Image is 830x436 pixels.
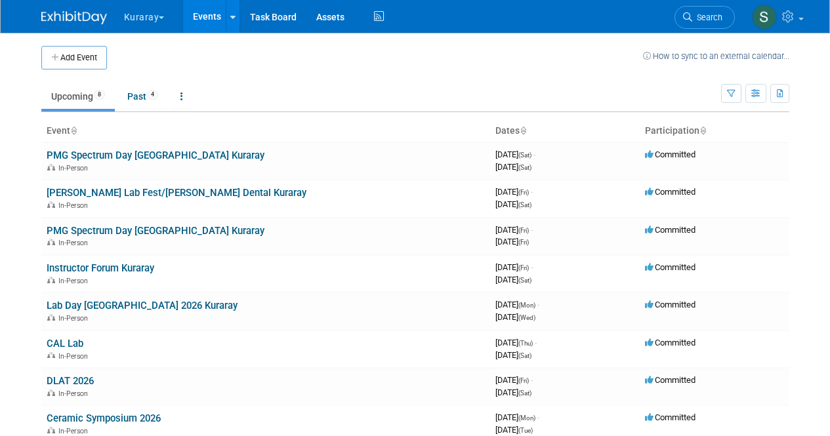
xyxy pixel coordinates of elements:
span: Committed [645,187,695,197]
span: (Sat) [518,389,531,397]
span: (Sat) [518,151,531,159]
a: CAL Lab [47,338,83,349]
span: (Fri) [518,189,529,196]
span: [DATE] [495,312,535,322]
img: In-Person Event [47,164,55,170]
span: Committed [645,375,695,385]
span: In-Person [58,389,92,398]
span: [DATE] [495,199,531,209]
span: (Sat) [518,201,531,208]
img: In-Person Event [47,352,55,359]
span: [DATE] [495,425,533,435]
span: Committed [645,225,695,235]
span: - [531,225,533,235]
span: [DATE] [495,187,533,197]
span: In-Person [58,239,92,247]
span: 4 [147,90,158,100]
span: (Fri) [518,227,529,234]
span: (Mon) [518,414,535,422]
span: (Fri) [518,377,529,384]
span: In-Person [58,352,92,361]
a: PMG Spectrum Day [GEOGRAPHIC_DATA] Kuraray [47,149,264,161]
span: Committed [645,300,695,309]
span: [DATE] [495,387,531,397]
a: Upcoming8 [41,84,115,109]
span: In-Person [58,314,92,323]
span: (Tue) [518,427,533,434]
span: In-Person [58,427,92,435]
span: - [537,300,539,309]
a: Sort by Event Name [70,125,77,136]
span: In-Person [58,277,92,285]
span: [DATE] [495,375,533,385]
button: Add Event [41,46,107,69]
span: Committed [645,338,695,347]
span: (Sat) [518,277,531,284]
span: In-Person [58,201,92,210]
a: Sort by Participation Type [699,125,706,136]
a: Ceramic Symposium 2026 [47,412,161,424]
a: Past4 [117,84,168,109]
span: [DATE] [495,149,535,159]
span: Search [692,12,722,22]
span: - [537,412,539,422]
th: Event [41,120,490,142]
img: Samantha Meyers [752,5,777,30]
img: ExhibitDay [41,11,107,24]
span: - [531,375,533,385]
span: 8 [94,90,105,100]
img: In-Person Event [47,389,55,396]
span: [DATE] [495,350,531,360]
span: (Sat) [518,352,531,359]
img: In-Person Event [47,427,55,433]
span: [DATE] [495,412,539,422]
span: - [531,187,533,197]
span: [DATE] [495,237,529,247]
span: Committed [645,412,695,422]
a: DLAT 2026 [47,375,94,387]
span: Committed [645,149,695,159]
span: (Thu) [518,340,533,347]
img: In-Person Event [47,277,55,283]
a: Search [674,6,735,29]
span: [DATE] [495,162,531,172]
img: In-Person Event [47,314,55,321]
span: (Fri) [518,264,529,271]
span: [DATE] [495,225,533,235]
span: In-Person [58,164,92,172]
a: Lab Day [GEOGRAPHIC_DATA] 2026 Kuraray [47,300,238,311]
th: Participation [640,120,789,142]
span: [DATE] [495,275,531,285]
th: Dates [490,120,640,142]
span: - [533,149,535,159]
span: (Wed) [518,314,535,321]
span: (Sat) [518,164,531,171]
span: [DATE] [495,300,539,309]
span: - [535,338,537,347]
span: (Mon) [518,302,535,309]
a: How to sync to an external calendar... [643,51,789,61]
a: Sort by Start Date [520,125,526,136]
span: [DATE] [495,338,537,347]
span: Committed [645,262,695,272]
a: [PERSON_NAME] Lab Fest/[PERSON_NAME] Dental Kuraray [47,187,306,199]
img: In-Person Event [47,201,55,208]
a: PMG Spectrum Day [GEOGRAPHIC_DATA] Kuraray [47,225,264,237]
span: - [531,262,533,272]
span: (Fri) [518,239,529,246]
a: Instructor Forum Kuraray [47,262,154,274]
img: In-Person Event [47,239,55,245]
span: [DATE] [495,262,533,272]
